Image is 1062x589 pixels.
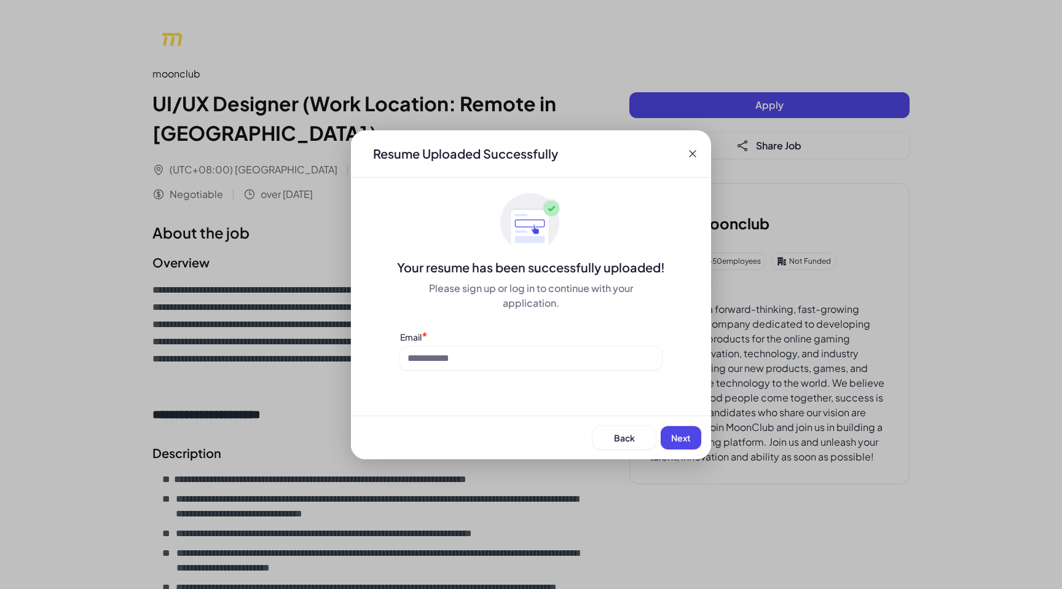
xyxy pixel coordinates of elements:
label: Email [400,331,422,342]
img: ApplyedMaskGroup3.svg [500,192,562,254]
div: Your resume has been successfully uploaded! [351,259,711,276]
button: Next [661,426,701,449]
button: Back [592,426,656,449]
span: Back [614,432,635,443]
span: Next [671,432,691,443]
div: Please sign up or log in to continue with your application. [400,281,662,310]
div: Resume Uploaded Successfully [363,145,568,162]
